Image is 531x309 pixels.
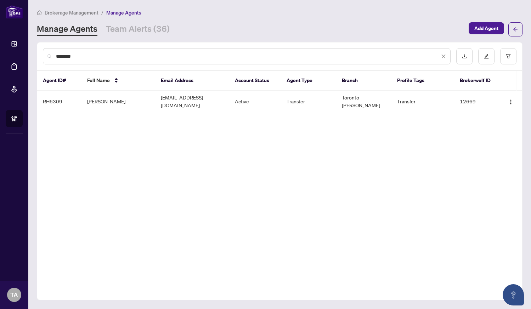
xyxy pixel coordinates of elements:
[37,91,81,112] td: RH6309
[505,96,516,107] button: Logo
[87,76,110,84] span: Full Name
[336,71,391,91] th: Branch
[506,54,511,59] span: filter
[10,290,18,300] span: TA
[6,5,23,18] img: logo
[229,91,281,112] td: Active
[503,284,524,305] button: Open asap
[454,71,498,91] th: Brokerwolf ID
[155,91,229,112] td: [EMAIL_ADDRESS][DOMAIN_NAME]
[101,8,103,17] li: /
[508,99,514,105] img: Logo
[81,91,155,112] td: [PERSON_NAME]
[462,54,467,59] span: download
[106,10,141,16] span: Manage Agents
[37,23,97,36] a: Manage Agents
[155,71,229,91] th: Email Address
[500,48,516,64] button: filter
[229,71,281,91] th: Account Status
[454,91,498,112] td: 12669
[478,48,495,64] button: edit
[37,71,81,91] th: Agent ID#
[37,10,42,15] span: home
[391,71,454,91] th: Profile Tags
[106,23,170,36] a: Team Alerts (36)
[474,23,498,34] span: Add Agent
[281,91,336,112] td: Transfer
[513,27,518,32] span: arrow-left
[336,91,391,112] td: Toronto - [PERSON_NAME]
[456,48,473,64] button: download
[45,10,98,16] span: Brokerage Management
[469,22,504,34] button: Add Agent
[484,54,489,59] span: edit
[441,54,446,59] span: close
[281,71,336,91] th: Agent Type
[81,71,155,91] th: Full Name
[391,91,454,112] td: Transfer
